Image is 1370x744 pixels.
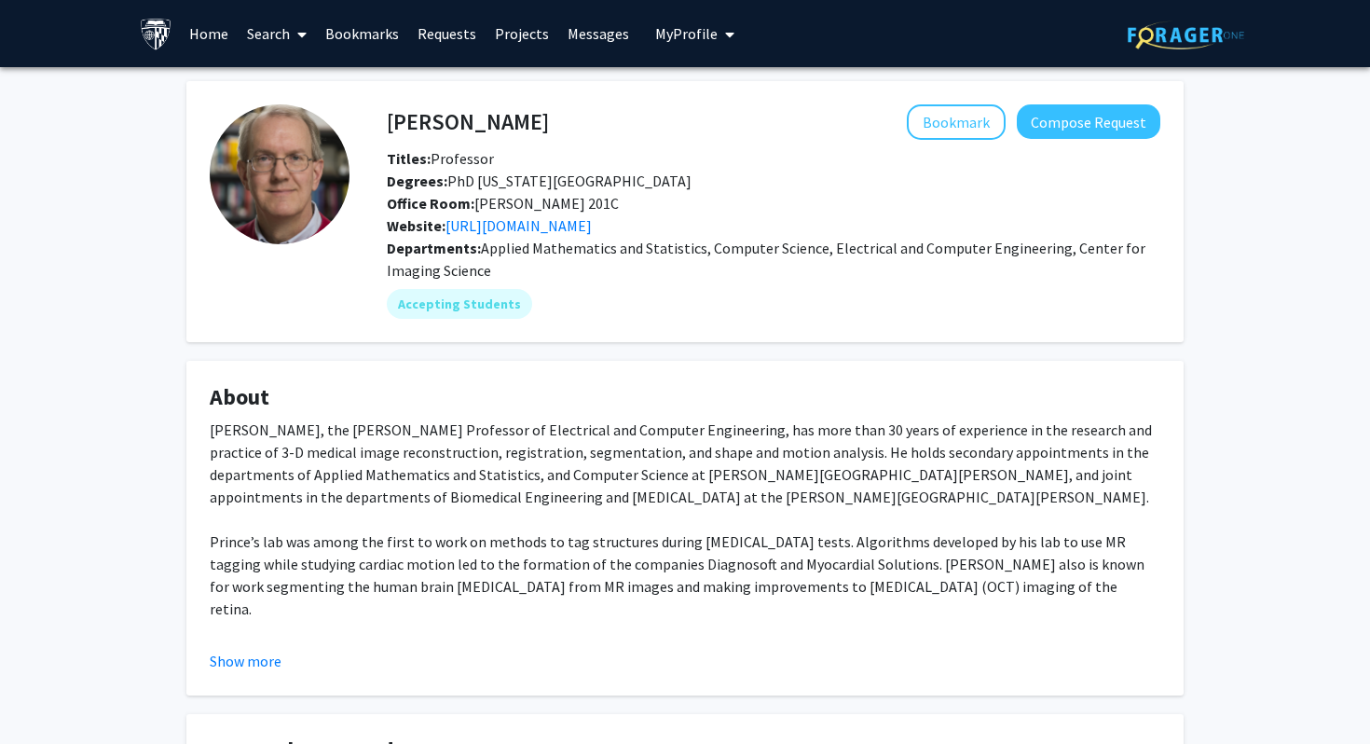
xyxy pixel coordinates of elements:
a: Messages [558,1,638,66]
span: [PERSON_NAME] 201C [387,194,619,213]
button: Compose Request to Jerry Prince [1017,104,1160,139]
a: Bookmarks [316,1,408,66]
img: Johns Hopkins University Logo [140,18,172,50]
a: Home [180,1,238,66]
a: Projects [486,1,558,66]
img: Profile Picture [210,104,349,244]
b: Degrees: [387,172,447,190]
button: Add Jerry Prince to Bookmarks [907,104,1006,140]
mat-chip: Accepting Students [387,289,532,319]
span: PhD [US_STATE][GEOGRAPHIC_DATA] [387,172,692,190]
button: Show more [210,650,281,672]
b: Titles: [387,149,431,168]
span: Professor [387,149,494,168]
b: Office Room: [387,194,474,213]
b: Departments: [387,239,481,257]
span: Applied Mathematics and Statistics, Computer Science, Electrical and Computer Engineering, Center... [387,239,1145,280]
h4: [PERSON_NAME] [387,104,549,139]
b: Website: [387,216,445,235]
h4: About [210,384,1160,411]
iframe: Chat [14,660,79,730]
span: My Profile [655,24,718,43]
a: Search [238,1,316,66]
img: ForagerOne Logo [1128,21,1244,49]
a: Opens in a new tab [445,216,592,235]
a: Requests [408,1,486,66]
